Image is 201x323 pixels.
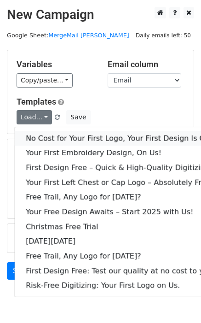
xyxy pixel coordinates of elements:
[17,110,52,124] a: Load...
[7,262,37,280] a: Send
[108,59,185,70] h5: Email column
[66,110,90,124] button: Save
[17,97,56,106] a: Templates
[7,32,129,39] small: Google Sheet:
[17,59,94,70] h5: Variables
[17,73,73,88] a: Copy/paste...
[7,7,194,23] h2: New Campaign
[48,32,129,39] a: MergeMail [PERSON_NAME]
[132,32,194,39] a: Daily emails left: 50
[132,30,194,41] span: Daily emails left: 50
